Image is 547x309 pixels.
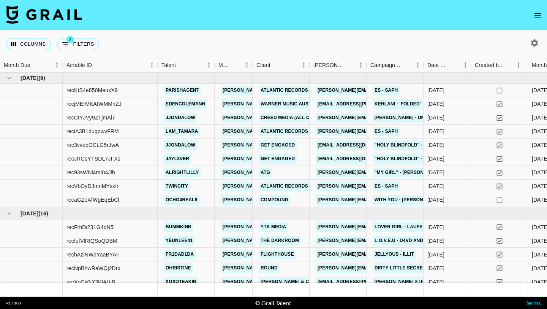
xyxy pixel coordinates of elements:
a: Terms [525,299,541,306]
a: YTK Media [259,222,288,232]
a: Kehlani - 'Folded' [373,99,423,109]
a: [EMAIL_ADDRESS][PERSON_NAME][DOMAIN_NAME] [316,277,439,287]
div: 04/06/2025 [427,169,444,176]
div: 29/07/2025 [427,223,444,231]
button: Sort [449,60,460,70]
div: Date Created [424,58,471,73]
a: [PERSON_NAME][EMAIL_ADDRESS][PERSON_NAME][DOMAIN_NAME] [221,127,384,136]
button: Menu [355,59,367,71]
a: Round [259,263,280,273]
a: [PERSON_NAME][EMAIL_ADDRESS][PERSON_NAME][DOMAIN_NAME] [221,195,384,205]
div: rechAzlNWdYaaBYAF [66,251,120,258]
a: "Holy Blindfold" - [PERSON_NAME] [373,140,465,150]
div: Created by Grail Team [471,58,528,73]
div: Talent [161,58,176,73]
div: Talent [158,58,215,73]
div: Airtable ID [63,58,158,73]
div: Campaign (Type) [370,58,402,73]
a: Flighthouse [259,250,296,259]
div: 14/07/2025 [427,264,444,272]
div: rec93sWNl4mI04Jlb [66,169,115,176]
button: Sort [345,60,355,70]
button: Menu [513,59,524,71]
div: 30/07/2025 [427,237,444,245]
a: alrightlilly [164,168,201,177]
div: 16/06/2025 [427,196,444,204]
div: 20/06/2025 [427,182,444,190]
a: fr1dad1da [164,250,196,259]
div: Date Created [427,58,449,73]
div: rec3vvebOCLG5rJwA [66,141,119,149]
button: Menu [51,59,63,71]
div: recfufVlRIQSoQDBM [66,237,117,245]
div: Manager [215,58,253,73]
a: Dirty Little Secret - The All American Rejects [373,263,500,273]
button: Show filters [57,38,99,50]
div: reciA3B1dugpwvFRM [66,127,119,135]
a: [PERSON_NAME][EMAIL_ADDRESS][PERSON_NAME][DOMAIN_NAME] [221,168,384,177]
div: 11/06/2025 [427,141,444,149]
a: edencolemann [164,99,207,109]
a: [EMAIL_ADDRESS][DOMAIN_NAME] [316,154,401,164]
a: [EMAIL_ADDRESS][DOMAIN_NAME] [316,140,401,150]
a: yeunlee41 [164,236,194,245]
div: Client [256,58,270,73]
a: jayl3ver [164,154,191,164]
button: Menu [298,59,310,71]
div: © Grail Talent [255,299,291,307]
a: xoxoteakin [164,277,198,287]
a: [PERSON_NAME][EMAIL_ADDRESS][PERSON_NAME][DOMAIN_NAME] [221,113,384,123]
div: recCtYJVy9ZTjmAi7 [66,114,115,121]
span: 2 [66,36,74,43]
div: Manager [218,58,231,73]
a: [PERSON_NAME][EMAIL_ADDRESS][PERSON_NAME][DOMAIN_NAME] [221,236,384,245]
a: Warner Music Australia [259,99,327,109]
a: [PERSON_NAME][EMAIL_ADDRESS][DOMAIN_NAME] [316,236,439,245]
button: hide children [4,208,14,219]
a: [PERSON_NAME][EMAIL_ADDRESS][PERSON_NAME][DOMAIN_NAME] [316,86,479,95]
button: Sort [231,60,241,70]
div: Airtable ID [66,58,92,73]
div: [PERSON_NAME] [313,58,345,73]
a: "Holy Blindfold" - [PERSON_NAME] [373,154,465,164]
div: recNpBhwRaWQj2Drx [66,264,120,272]
a: ohristine [164,263,193,273]
a: [PERSON_NAME][EMAIL_ADDRESS][PERSON_NAME][DOMAIN_NAME] [221,99,384,109]
a: Lover Girl - Laufey [373,222,428,232]
a: [PERSON_NAME] - Unfoolish [373,113,447,123]
a: parishagen7 [164,86,201,95]
a: Compound [259,195,290,205]
div: 19/07/2025 [427,251,444,258]
button: Menu [146,59,158,71]
span: [DATE] [21,74,38,82]
div: Created by Grail Team [475,58,504,73]
button: Sort [176,60,187,70]
button: open drawer [530,8,545,23]
a: jjondalow [164,113,197,123]
a: [PERSON_NAME][EMAIL_ADDRESS][PERSON_NAME][DOMAIN_NAME] [316,127,479,136]
a: The Darkroom [259,236,301,245]
a: lam_tamara [164,127,200,136]
div: 27/05/2025 [427,86,444,94]
a: Get Engaged [259,140,297,150]
a: L.O.V.E.U - d4vd and [PERSON_NAME] [373,236,465,245]
div: recKtS4e850MeuxX9 [66,86,118,94]
a: Creed Media (All Campaigns) [259,113,338,123]
a: ocho4real8 [164,195,199,205]
a: ATG [259,168,272,177]
div: recjMErMKAIWMMhZJ [66,100,122,108]
span: ( 9 ) [38,74,45,82]
img: Grail Talent [6,5,82,24]
a: [PERSON_NAME][EMAIL_ADDRESS][PERSON_NAME][DOMAIN_NAME] [221,277,384,287]
div: recXoCk0iX3KlAUjB [66,278,115,286]
button: Menu [203,59,215,71]
div: Client [253,58,310,73]
a: [PERSON_NAME][EMAIL_ADDRESS][DOMAIN_NAME] [316,195,439,205]
a: bummkinn [164,222,193,232]
a: "My Girl" - [PERSON_NAME] [373,168,443,177]
button: Sort [92,60,103,70]
div: 03/07/2025 [427,278,444,286]
a: [PERSON_NAME] x [PERSON_NAME] [373,277,460,287]
a: [PERSON_NAME][EMAIL_ADDRESS][PERSON_NAME][DOMAIN_NAME] [221,182,384,191]
a: jjondalow [164,140,197,150]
